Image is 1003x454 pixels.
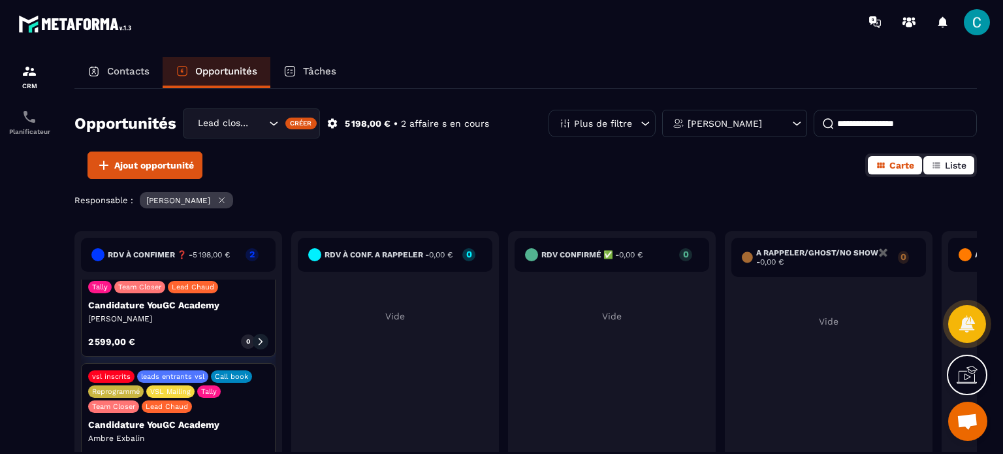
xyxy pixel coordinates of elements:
[298,311,492,321] p: Vide
[74,57,163,88] a: Contacts
[270,57,349,88] a: Tâches
[146,402,188,411] p: Lead Chaud
[541,250,643,259] h6: Rdv confirmé ✅ -
[760,257,784,267] span: 0,00 €
[246,250,259,259] p: 2
[88,337,135,346] p: 2 599,00 €
[429,250,453,259] span: 0,00 €
[679,250,692,259] p: 0
[574,119,632,128] p: Plus de filtre
[141,372,204,381] p: leads entrants vsl
[945,160,966,170] span: Liste
[195,65,257,77] p: Opportunités
[88,419,268,430] p: Candidature YouGC Academy
[688,119,762,128] p: [PERSON_NAME]
[394,118,398,130] p: •
[756,248,891,267] h6: A RAPPELER/GHOST/NO SHOW✖️ -
[108,250,230,259] h6: RDV à confimer ❓ -
[246,337,250,346] p: 0
[303,65,336,77] p: Tâches
[146,196,210,205] p: [PERSON_NAME]
[3,82,56,89] p: CRM
[22,109,37,125] img: scheduler
[345,118,390,130] p: 5 198,00 €
[18,12,136,36] img: logo
[401,118,489,130] p: 2 affaire s en cours
[92,372,131,381] p: vsl inscrits
[619,250,643,259] span: 0,00 €
[22,63,37,79] img: formation
[462,250,475,259] p: 0
[107,65,150,77] p: Contacts
[923,156,974,174] button: Liste
[215,372,248,381] p: Call book
[201,387,217,396] p: Tally
[114,159,194,172] span: Ajout opportunité
[92,402,135,411] p: Team Closer
[889,160,914,170] span: Carte
[88,152,202,179] button: Ajout opportunité
[731,316,926,327] p: Vide
[3,54,56,99] a: formationformationCRM
[183,108,320,138] div: Search for option
[948,402,987,441] div: Ouvrir le chat
[193,250,230,259] span: 5 198,00 €
[88,433,268,444] p: Ambre Exbalin
[3,99,56,145] a: schedulerschedulerPlanificateur
[163,57,270,88] a: Opportunités
[150,387,191,396] p: VSL Mailing
[325,250,453,259] h6: RDV à conf. A RAPPELER -
[515,311,709,321] p: Vide
[118,283,161,291] p: Team Closer
[74,110,176,137] h2: Opportunités
[3,128,56,135] p: Planificateur
[172,283,214,291] p: Lead Chaud
[285,118,317,129] div: Créer
[868,156,922,174] button: Carte
[92,283,108,291] p: Tally
[92,387,140,396] p: Reprogrammé
[88,314,268,324] p: [PERSON_NAME]
[88,300,268,310] p: Candidature YouGC Academy
[253,116,266,131] input: Search for option
[195,116,253,131] span: Lead closing
[898,252,909,261] p: 0
[74,195,133,205] p: Responsable :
